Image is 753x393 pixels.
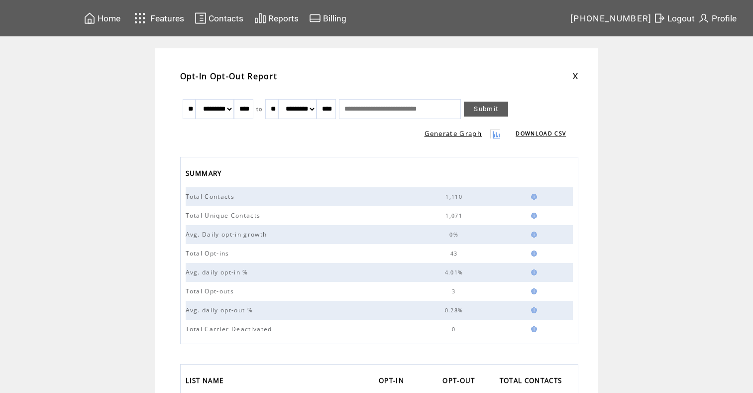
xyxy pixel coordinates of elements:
span: 0 [452,326,458,333]
span: Reports [268,13,299,23]
span: 3 [452,288,458,295]
span: 4.01% [445,269,466,276]
span: Total Opt-outs [186,287,237,295]
span: Profile [712,13,737,23]
span: Avg. daily opt-out % [186,306,256,314]
img: chart.svg [254,12,266,24]
span: to [256,106,263,113]
img: help.gif [528,269,537,275]
img: help.gif [528,307,537,313]
img: profile.svg [698,12,710,24]
a: TOTAL CONTACTS [500,374,567,390]
a: Contacts [193,10,245,26]
span: Logout [667,13,695,23]
a: OPT-OUT [442,374,480,390]
a: LIST NAME [186,374,229,390]
span: TOTAL CONTACTS [500,374,565,390]
span: Billing [323,13,346,23]
span: Opt-In Opt-Out Report [180,71,278,82]
span: 1,071 [445,212,465,219]
span: [PHONE_NUMBER] [570,13,652,23]
img: help.gif [528,194,537,200]
span: LIST NAME [186,374,226,390]
a: Home [82,10,122,26]
img: help.gif [528,251,537,257]
span: 0% [449,231,461,238]
span: Total Carrier Deactivated [186,325,275,333]
a: Features [130,8,186,28]
a: Generate Graph [425,129,482,138]
img: help.gif [528,326,537,332]
span: Total Unique Contacts [186,211,263,220]
a: Logout [652,10,696,26]
img: creidtcard.svg [309,12,321,24]
span: Total Contacts [186,192,237,201]
span: 43 [450,250,460,257]
a: OPT-IN [379,374,409,390]
span: Avg. daily opt-in % [186,268,251,276]
img: exit.svg [653,12,665,24]
span: Contacts [209,13,243,23]
img: help.gif [528,213,537,219]
span: 1,110 [445,193,465,200]
span: OPT-IN [379,374,407,390]
span: Total Opt-ins [186,249,232,258]
img: contacts.svg [195,12,207,24]
img: help.gif [528,232,537,238]
a: Profile [696,10,738,26]
span: OPT-OUT [442,374,477,390]
img: home.svg [84,12,96,24]
span: 0.28% [445,307,466,314]
img: help.gif [528,288,537,294]
span: Home [98,13,120,23]
img: features.svg [131,10,149,26]
a: DOWNLOAD CSV [516,130,566,137]
a: Billing [308,10,348,26]
span: SUMMARY [186,166,224,183]
span: Features [150,13,184,23]
a: Reports [253,10,300,26]
span: Avg. Daily opt-in growth [186,230,270,239]
a: Submit [464,102,508,117]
